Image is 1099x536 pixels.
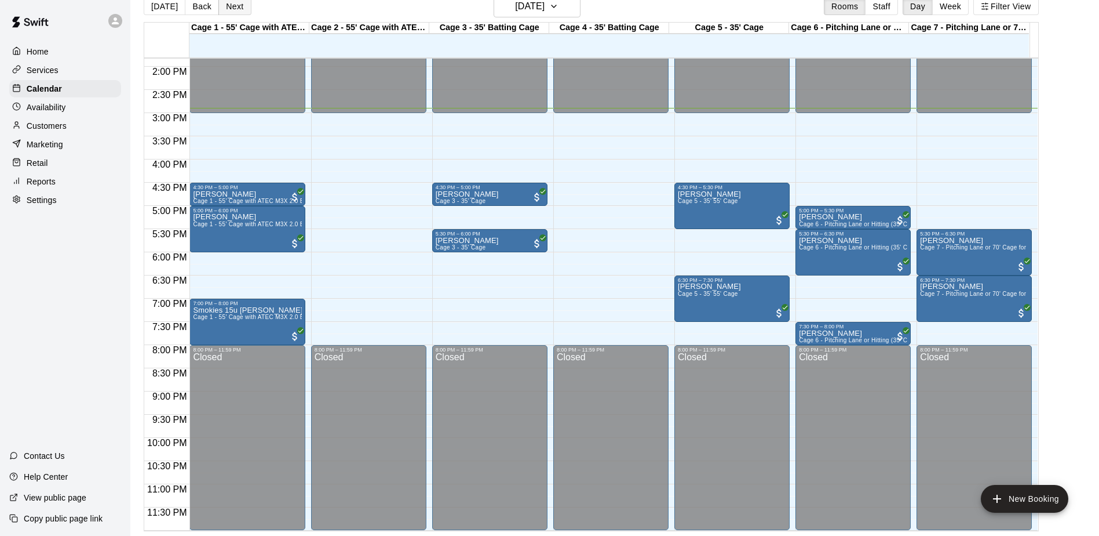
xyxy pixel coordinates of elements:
[149,392,190,401] span: 9:00 PM
[432,183,547,206] div: 4:30 PM – 5:00 PM: Noah Hill
[920,353,1028,534] div: Closed
[27,102,66,113] p: Availability
[189,206,305,252] div: 5:00 PM – 6:00 PM: Jennifer Cook
[773,215,785,226] span: All customers have paid
[24,471,68,483] p: Help Center
[799,353,907,534] div: Closed
[289,191,301,203] span: All customers have paid
[789,23,909,34] div: Cage 6 - Pitching Lane or Hitting (35' Cage)
[9,117,121,135] a: Customers
[795,206,911,229] div: 5:00 PM – 5:30 PM: Noah Hill
[193,198,421,204] span: Cage 1 - 55' Cage with ATEC M3X 2.0 Baseball Pitching Machine with Auto Feeder
[894,215,906,226] span: All customers have paid
[27,194,57,206] p: Settings
[432,229,547,252] div: 5:30 PM – 6:00 PM: Noah Hill
[309,23,429,34] div: Cage 2 - 55' Cage with ATEC M3X 2.0 Baseball Pitching Machine
[189,183,305,206] div: 4:30 PM – 5:00 PM: Jason Pendergrass
[799,208,907,213] div: 5:00 PM – 5:30 PM
[436,347,544,353] div: 8:00 PM – 11:59 PM
[674,183,790,229] div: 4:30 PM – 5:30 PM: Emma Zeimet
[553,345,669,530] div: 8:00 PM – 11:59 PM: Closed
[531,191,543,203] span: All customers have paid
[674,345,790,530] div: 8:00 PM – 11:59 PM: Closed
[193,353,301,534] div: Closed
[436,231,544,237] div: 5:30 PM – 6:00 PM
[149,113,190,123] span: 3:00 PM
[24,492,86,504] p: View public page
[311,345,426,530] div: 8:00 PM – 11:59 PM: Closed
[189,345,305,530] div: 8:00 PM – 11:59 PM: Closed
[27,120,67,132] p: Customers
[436,198,486,204] span: Cage 3 - 35' Cage
[289,331,301,342] span: All customers have paid
[678,184,786,190] div: 4:30 PM – 5:30 PM
[315,353,423,534] div: Closed
[678,353,786,534] div: Closed
[9,61,121,79] div: Services
[149,322,190,332] span: 7:30 PM
[149,90,190,100] span: 2:30 PM
[799,231,907,237] div: 5:30 PM – 6:30 PM
[436,353,544,534] div: Closed
[917,345,1032,530] div: 8:00 PM – 11:59 PM: Closed
[795,229,911,276] div: 5:30 PM – 6:30 PM: Emma Zeimet
[678,198,738,204] span: Cage 5 - 35' 55' Cage
[432,345,547,530] div: 8:00 PM – 11:59 PM: Closed
[674,276,790,322] div: 6:30 PM – 7:30 PM: Emma Zeimet
[193,347,301,353] div: 8:00 PM – 11:59 PM
[27,64,59,76] p: Services
[149,345,190,355] span: 8:00 PM
[549,23,669,34] div: Cage 4 - 35' Batting Cage
[149,276,190,285] span: 6:30 PM
[189,299,305,345] div: 7:00 PM – 8:00 PM: Smokies 15u Eastman
[920,347,1028,353] div: 8:00 PM – 11:59 PM
[9,43,121,60] a: Home
[920,244,1058,251] span: Cage 7 - Pitching Lane or 70' Cage for live at-bats
[149,136,190,146] span: 3:30 PM
[917,276,1032,322] div: 6:30 PM – 7:30 PM: Joe Winland
[9,80,121,97] a: Calendar
[799,347,907,353] div: 8:00 PM – 11:59 PM
[27,139,63,150] p: Marketing
[144,484,189,494] span: 11:00 PM
[669,23,789,34] div: Cage 5 - 35' Cage
[9,99,121,116] a: Availability
[436,184,544,190] div: 4:30 PM – 5:00 PM
[149,183,190,193] span: 4:30 PM
[1016,307,1027,319] span: All customers have paid
[315,347,423,353] div: 8:00 PM – 11:59 PM
[773,307,785,319] span: All customers have paid
[799,244,919,251] span: Cage 6 - Pitching Lane or Hitting (35' Cage)
[799,221,919,227] span: Cage 6 - Pitching Lane or Hitting (35' Cage)
[27,46,49,57] p: Home
[27,157,48,169] p: Retail
[920,231,1028,237] div: 5:30 PM – 6:30 PM
[799,337,919,343] span: Cage 6 - Pitching Lane or Hitting (35' Cage)
[678,291,738,297] span: Cage 5 - 35' 55' Cage
[9,173,121,190] a: Reports
[27,176,56,187] p: Reports
[149,206,190,216] span: 5:00 PM
[24,513,103,524] p: Copy public page link
[189,23,309,34] div: Cage 1 - 55' Cage with ATEC M3X 2.0 Baseball Pitching Machine
[557,353,665,534] div: Closed
[149,415,190,425] span: 9:30 PM
[149,67,190,77] span: 2:00 PM
[9,136,121,153] div: Marketing
[9,191,121,209] a: Settings
[557,347,665,353] div: 8:00 PM – 11:59 PM
[795,322,911,345] div: 7:30 PM – 8:00 PM: Emma Zeimet
[894,331,906,342] span: All customers have paid
[436,244,486,251] span: Cage 3 - 35' Cage
[144,461,189,471] span: 10:30 PM
[894,261,906,273] span: All customers have paid
[9,154,121,172] a: Retail
[149,252,190,262] span: 6:00 PM
[678,347,786,353] div: 8:00 PM – 11:59 PM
